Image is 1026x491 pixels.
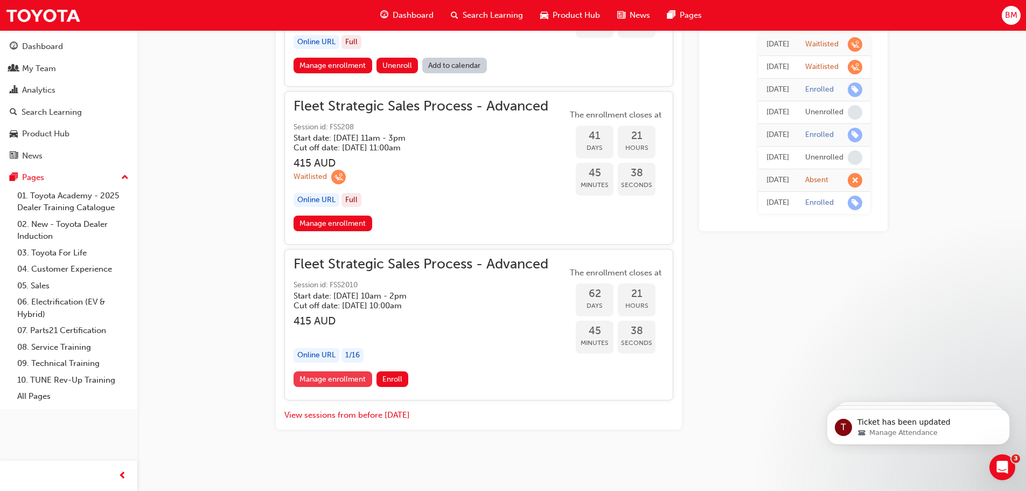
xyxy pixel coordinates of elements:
div: Online URL [294,193,339,208]
button: Pages [4,168,133,188]
h5: Start date: [DATE] 11am - 3pm [294,133,531,143]
a: All Pages [13,388,133,405]
span: learningRecordVerb_ENROLL-icon [848,196,862,210]
div: Enrolled [805,198,834,208]
div: Online URL [294,35,339,50]
a: 04. Customer Experience [13,261,133,278]
span: search-icon [10,108,17,117]
button: DashboardMy TeamAnalyticsSearch LearningProduct HubNews [4,34,133,168]
div: Wed Jun 04 2025 14:38:08 GMT+1000 (Australian Eastern Standard Time) [766,106,789,119]
span: learningRecordVerb_ABSENT-icon [848,173,862,188]
span: Search Learning [463,9,523,22]
span: 45 [576,167,613,179]
div: Unenrolled [805,153,843,163]
div: Wed May 28 2025 16:35:52 GMT+1000 (Australian Eastern Standard Time) [766,129,789,141]
span: Pages [680,9,702,22]
span: 62 [576,288,613,300]
span: Fleet Strategic Sales Process - Advanced [294,258,548,271]
span: learningRecordVerb_WAITLIST-icon [331,170,346,184]
span: Minutes [576,179,613,191]
button: Fleet Strategic Sales Process - AdvancedSession id: FSS2010Start date: [DATE] 10am - 2pm Cut off ... [294,258,664,391]
div: Pages [22,171,44,184]
span: chart-icon [10,86,18,95]
div: Waitlisted [805,39,839,50]
span: guage-icon [380,9,388,22]
h3: 415 AUD [294,315,548,327]
button: Unenroll [376,58,418,73]
span: Product Hub [553,9,600,22]
div: 1 / 16 [341,348,364,363]
a: My Team [4,59,133,79]
span: 21 [618,288,655,300]
div: Enrolled [805,85,834,95]
div: My Team [22,63,56,75]
div: Search Learning [22,106,82,119]
h3: 415 AUD [294,157,548,169]
span: guage-icon [10,42,18,52]
a: 06. Electrification (EV & Hybrid) [13,294,133,322]
a: Product Hub [4,124,133,144]
a: 02. New - Toyota Dealer Induction [13,216,133,245]
h5: Cut off date: [DATE] 10:00am [294,301,531,310]
span: news-icon [10,151,18,161]
span: car-icon [540,9,548,22]
span: learningRecordVerb_WAITLIST-icon [848,37,862,52]
span: 41 [576,130,613,142]
button: BM [1002,6,1021,25]
a: 05. Sales [13,278,133,294]
div: Analytics [22,84,55,96]
a: search-iconSearch Learning [442,4,532,26]
span: Session id: FSS208 [294,121,548,134]
span: Seconds [618,337,655,349]
span: Unenroll [382,61,412,70]
a: Manage enrollment [294,216,372,231]
div: Full [341,193,361,208]
span: car-icon [10,129,18,139]
div: Absent [805,175,828,185]
a: Add to calendar [422,58,487,73]
span: 38 [618,167,655,179]
span: learningRecordVerb_NONE-icon [848,150,862,165]
div: Online URL [294,348,339,363]
iframe: Intercom notifications message [811,386,1026,462]
h5: Start date: [DATE] 10am - 2pm [294,291,531,301]
a: car-iconProduct Hub [532,4,609,26]
span: learningRecordVerb_ENROLL-icon [848,82,862,97]
a: news-iconNews [609,4,659,26]
span: 38 [618,325,655,337]
div: Dashboard [22,40,63,53]
span: Minutes [576,337,613,349]
span: Session id: FSS2010 [294,279,548,292]
span: Hours [618,300,655,312]
div: Wed Aug 13 2025 16:01:45 GMT+1000 (Australian Eastern Standard Time) [766,38,789,51]
span: News [630,9,650,22]
span: Seconds [618,179,655,191]
span: 45 [576,325,613,337]
span: Enroll [382,375,402,384]
button: View sessions from before [DATE] [284,409,410,421]
div: Wed Aug 13 2025 16:01:33 GMT+1000 (Australian Eastern Standard Time) [766,61,789,73]
a: 07. Parts21 Certification [13,322,133,339]
a: guage-iconDashboard [372,4,442,26]
div: Wed May 28 2025 11:00:00 GMT+1000 (Australian Eastern Standard Time) [766,174,789,186]
span: 3 [1011,454,1020,463]
a: 03. Toyota For Life [13,245,133,261]
a: Analytics [4,80,133,100]
span: Days [576,300,613,312]
a: 10. TUNE Rev-Up Training [13,372,133,389]
span: Days [576,142,613,154]
img: Trak [5,3,81,27]
span: search-icon [451,9,458,22]
span: pages-icon [667,9,675,22]
div: Product Hub [22,128,69,140]
a: 09. Technical Training [13,355,133,372]
div: Waitlisted [805,62,839,72]
div: News [22,150,43,162]
a: Manage enrollment [294,58,372,73]
button: Enroll [376,371,409,387]
a: pages-iconPages [659,4,710,26]
a: 08. Service Training [13,339,133,356]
